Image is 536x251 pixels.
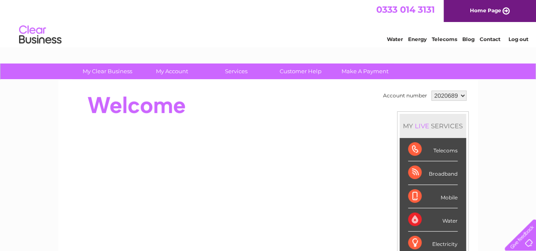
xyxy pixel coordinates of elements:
[137,63,207,79] a: My Account
[266,63,336,79] a: Customer Help
[19,22,62,48] img: logo.png
[381,88,429,103] td: Account number
[330,63,400,79] a: Make A Payment
[376,4,435,15] a: 0333 014 3131
[408,185,458,208] div: Mobile
[408,138,458,161] div: Telecoms
[408,36,427,42] a: Energy
[432,36,457,42] a: Telecoms
[408,161,458,185] div: Broadband
[72,63,142,79] a: My Clear Business
[68,5,469,41] div: Clear Business is a trading name of Verastar Limited (registered in [GEOGRAPHIC_DATA] No. 3667643...
[462,36,475,42] a: Blog
[400,114,466,138] div: MY SERVICES
[387,36,403,42] a: Water
[408,208,458,232] div: Water
[201,63,271,79] a: Services
[480,36,500,42] a: Contact
[508,36,528,42] a: Log out
[413,122,431,130] div: LIVE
